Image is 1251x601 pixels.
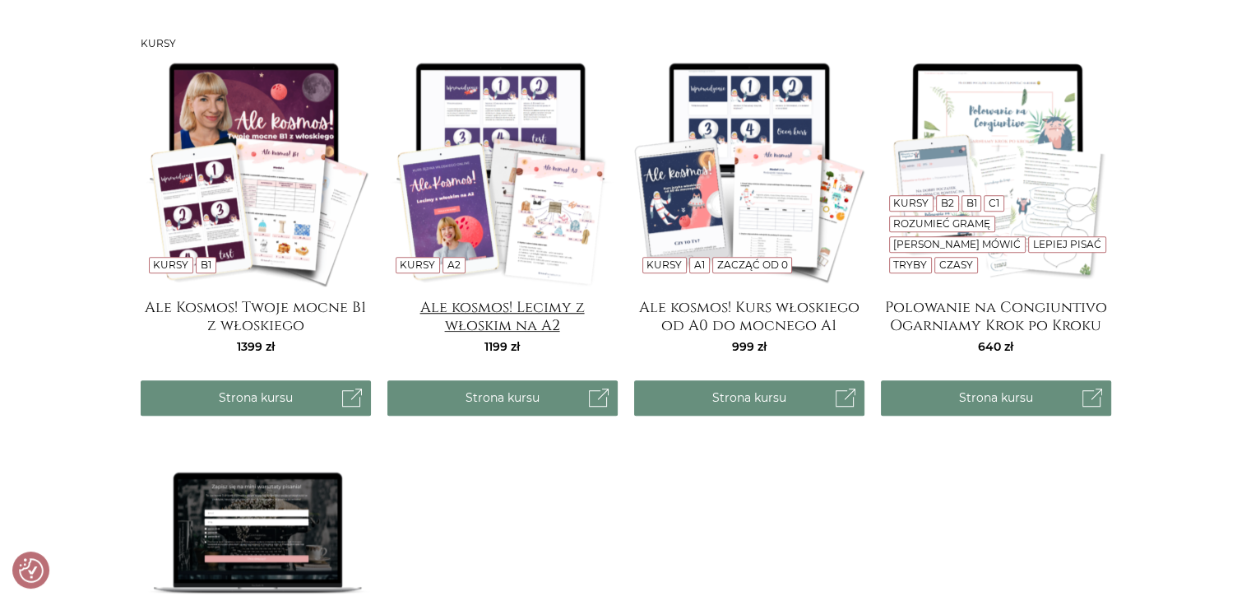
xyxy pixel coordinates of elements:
a: Kursy [893,197,929,209]
h3: Kursy [141,38,1111,49]
a: Strona kursu [634,380,864,416]
a: Strona kursu [387,380,618,416]
a: C1 [989,197,999,209]
span: 1199 [484,339,520,354]
a: Czasy [939,259,973,271]
a: Zacząć od 0 [716,259,787,271]
a: Rozumieć gramę [893,217,990,230]
img: Revisit consent button [19,558,44,583]
a: Kursy [400,259,435,271]
a: Strona kursu [881,380,1111,416]
a: Strona kursu [141,380,371,416]
span: 1399 [237,339,275,354]
a: B1 [966,197,976,209]
span: 999 [732,339,767,354]
button: Preferencje co do zgód [19,558,44,583]
a: Ale kosmos! Kurs włoskiego od A0 do mocnego A1 [634,299,864,332]
a: Tryby [893,259,927,271]
a: Kursy [153,259,188,271]
a: Polowanie na Congiuntivo Ogarniamy Krok po Kroku [881,299,1111,332]
a: Kursy [646,259,682,271]
span: 640 [978,339,1013,354]
a: A1 [694,259,705,271]
a: B2 [941,197,954,209]
a: Lepiej pisać [1033,238,1101,250]
a: B1 [201,259,211,271]
a: Ale kosmos! Lecimy z włoskim na A2 [387,299,618,332]
a: A2 [447,259,461,271]
a: Ale Kosmos! Twoje mocne B1 z włoskiego [141,299,371,332]
a: [PERSON_NAME] mówić [893,238,1021,250]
